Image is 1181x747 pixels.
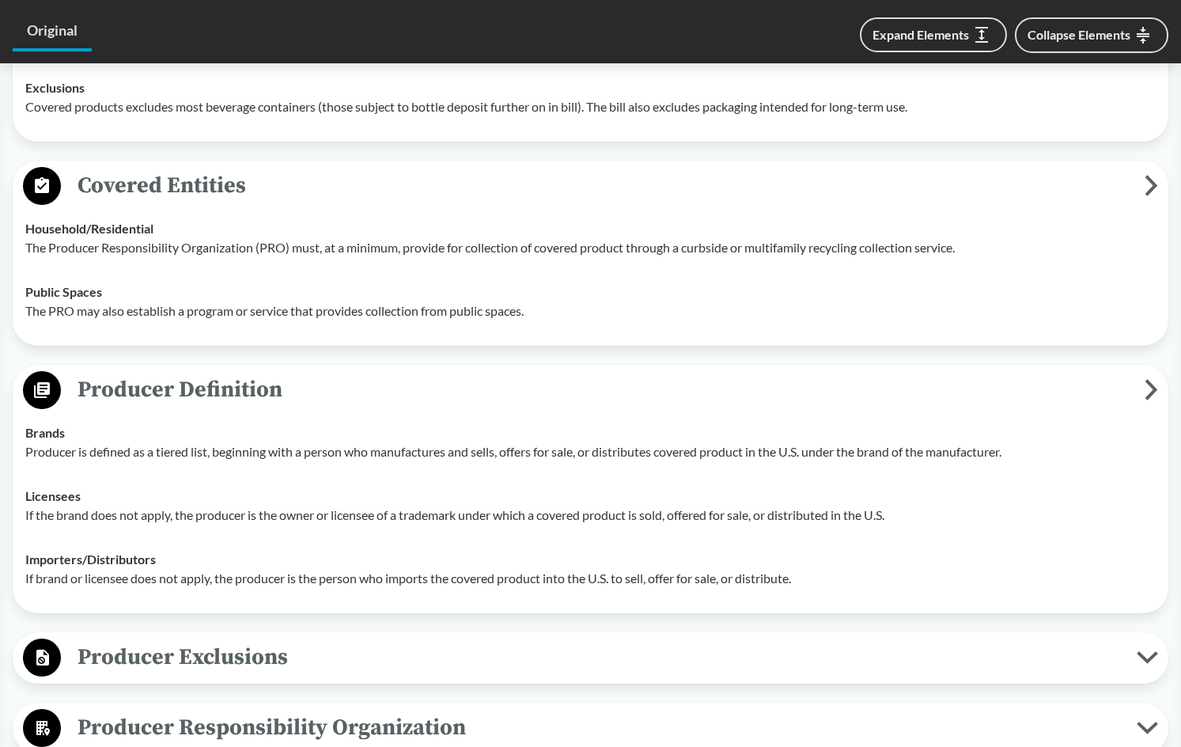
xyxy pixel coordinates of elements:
[25,284,102,299] strong: Public Spaces
[25,221,153,236] strong: Household/​Residential
[25,238,1156,257] p: The Producer Responsibility Organization (PRO) must, at a minimum, provide for collection of cove...
[25,301,1156,320] p: The PRO may also establish a program or service that provides collection from public spaces.
[61,639,1137,675] span: Producer Exclusions
[25,488,81,503] strong: Licensees
[25,97,1156,116] p: Covered products excludes most beverage containers (those subject to bottle deposit further on in...
[860,17,1007,52] button: Expand Elements
[61,710,1137,745] span: Producer Responsibility Organization
[25,506,1156,525] p: If the brand does not apply, the producer is the owner or licensee of a trademark under which a c...
[25,569,1156,588] p: If brand or licensee does not apply, the producer is the person who imports the covered product i...
[13,13,92,51] a: Original
[1015,17,1168,53] button: Collapse Elements
[18,370,1163,411] button: Producer Definition
[25,442,1156,461] p: Producer is defined as a tiered list, beginning with a person who manufactures and sells, offers ...
[25,80,85,95] strong: Exclusions
[25,425,65,440] strong: Brands
[18,166,1163,207] button: Covered Entities
[25,552,156,567] strong: Importers/​Distributors
[18,638,1163,678] button: Producer Exclusions
[61,168,1145,203] span: Covered Entities
[61,372,1145,408] span: Producer Definition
